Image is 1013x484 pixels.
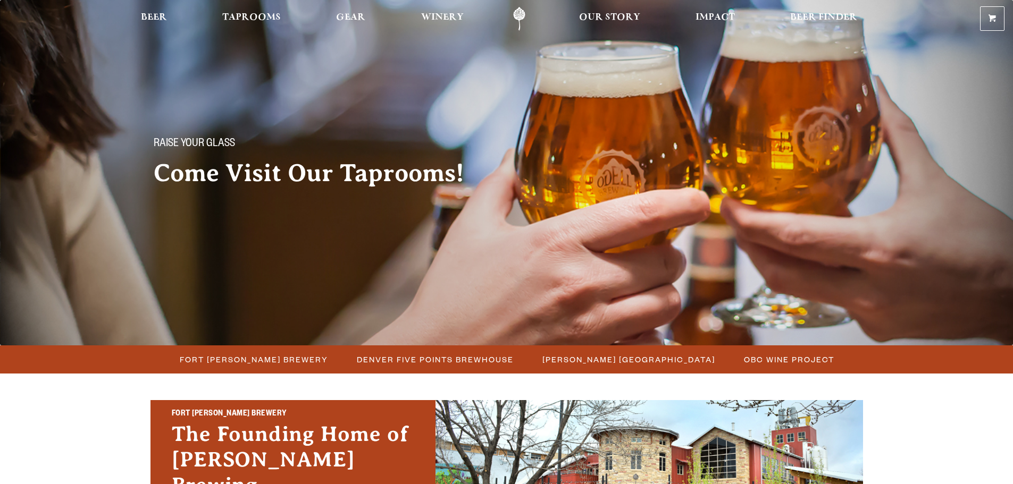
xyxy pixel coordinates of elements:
[336,13,365,22] span: Gear
[689,7,742,31] a: Impact
[350,352,519,367] a: Denver Five Points Brewhouse
[172,407,414,421] h2: Fort [PERSON_NAME] Brewery
[357,352,514,367] span: Denver Five Points Brewhouse
[499,7,539,31] a: Odell Home
[572,7,647,31] a: Our Story
[222,13,281,22] span: Taprooms
[134,7,174,31] a: Beer
[173,352,333,367] a: Fort [PERSON_NAME] Brewery
[696,13,735,22] span: Impact
[154,160,485,186] h2: Come Visit Our Taprooms!
[154,138,235,151] span: Raise your glass
[542,352,715,367] span: [PERSON_NAME] [GEOGRAPHIC_DATA]
[790,13,857,22] span: Beer Finder
[421,13,464,22] span: Winery
[141,13,167,22] span: Beer
[783,7,864,31] a: Beer Finder
[180,352,328,367] span: Fort [PERSON_NAME] Brewery
[536,352,721,367] a: [PERSON_NAME] [GEOGRAPHIC_DATA]
[414,7,471,31] a: Winery
[579,13,640,22] span: Our Story
[738,352,840,367] a: OBC Wine Project
[329,7,372,31] a: Gear
[744,352,834,367] span: OBC Wine Project
[215,7,288,31] a: Taprooms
